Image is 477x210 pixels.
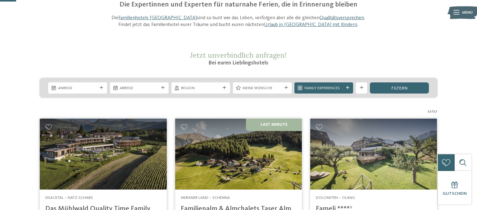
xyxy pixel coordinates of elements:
span: Bei euren Lieblingshotels [208,60,268,66]
span: Family Experiences [304,85,343,91]
a: Gutschein [438,171,471,204]
span: Abreise [120,85,159,91]
span: Die Expertinnen und Experten für naturnahe Ferien, die in Erinnerung bleiben [120,1,357,8]
img: Familienhotels gesucht? Hier findet ihr die besten! [310,119,437,190]
img: Familienhotels gesucht? Hier findet ihr die besten! [175,119,302,190]
span: / [432,109,433,114]
span: 27 [428,109,432,114]
a: Familienhotels [GEOGRAPHIC_DATA] [118,15,197,20]
span: Meine Wünsche [243,85,282,91]
span: Meraner Land – Schenna [181,196,230,200]
span: Dolomiten – Olang [316,196,355,200]
img: Familienhotels gesucht? Hier findet ihr die besten! [40,119,166,190]
span: filtern [391,86,407,90]
span: 27 [433,109,437,114]
a: Qualitätsversprechen [320,15,364,20]
a: Urlaub in [GEOGRAPHIC_DATA] mit Kindern [264,22,357,27]
span: Region [181,85,220,91]
span: Eisacktal – Natz-Schabs [45,196,93,200]
span: Gutschein [443,191,467,196]
span: Jetzt unverbindlich anfragen! [190,50,287,59]
p: Die sind so bunt wie das Leben, verfolgen aber alle die gleichen . Findet jetzt das Familienhotel... [106,15,371,28]
span: Anreise [58,85,97,91]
